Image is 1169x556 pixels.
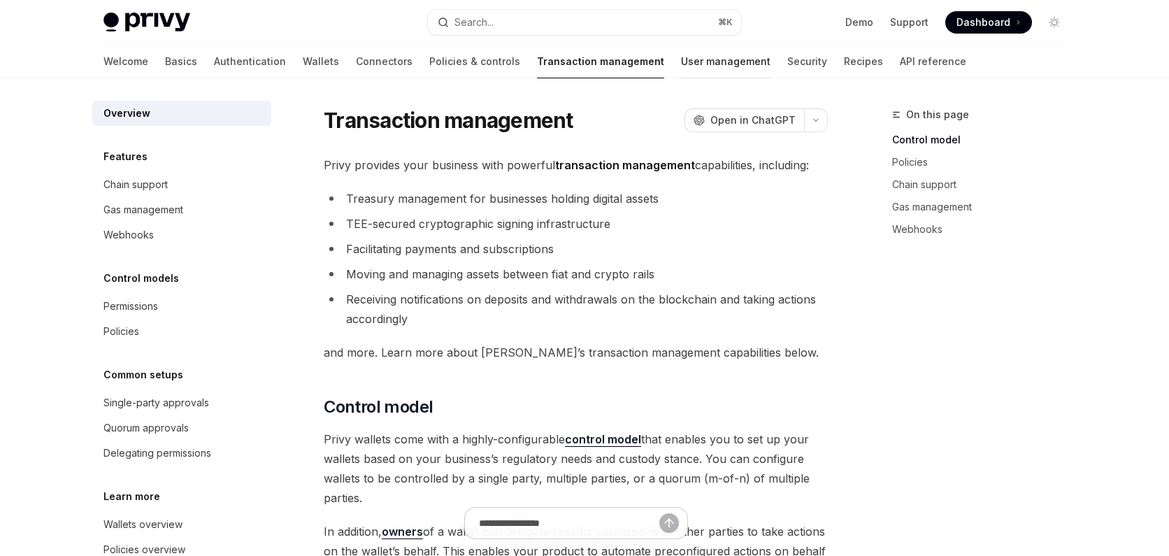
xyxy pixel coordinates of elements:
[892,151,1077,173] a: Policies
[103,270,179,287] h5: Control models
[356,45,413,78] a: Connectors
[103,148,148,165] h5: Features
[324,343,828,362] span: and more. Learn more about [PERSON_NAME]’s transaction management capabilities below.
[565,432,641,446] strong: control model
[92,512,271,537] a: Wallets overview
[945,11,1032,34] a: Dashboard
[103,366,183,383] h5: Common setups
[103,488,160,505] h5: Learn more
[1043,11,1066,34] button: Toggle dark mode
[92,172,271,197] a: Chain support
[900,45,966,78] a: API reference
[214,45,286,78] a: Authentication
[92,390,271,415] a: Single-party approvals
[103,394,209,411] div: Single-party approvals
[906,106,969,123] span: On this page
[103,227,154,243] div: Webhooks
[103,45,148,78] a: Welcome
[303,45,339,78] a: Wallets
[787,45,827,78] a: Security
[103,445,211,462] div: Delegating permissions
[956,15,1010,29] span: Dashboard
[324,290,828,329] li: Receiving notifications on deposits and withdrawals on the blockchain and taking actions accordingly
[103,176,168,193] div: Chain support
[92,222,271,248] a: Webhooks
[718,17,733,28] span: ⌘ K
[892,173,1077,196] a: Chain support
[92,415,271,441] a: Quorum approvals
[103,323,139,340] div: Policies
[103,516,182,533] div: Wallets overview
[324,429,828,508] span: Privy wallets come with a highly-configurable that enables you to set up your wallets based on yo...
[710,113,796,127] span: Open in ChatGPT
[103,105,150,122] div: Overview
[103,420,189,436] div: Quorum approvals
[92,319,271,344] a: Policies
[92,101,271,126] a: Overview
[324,108,573,133] h1: Transaction management
[659,513,679,533] button: Send message
[103,13,190,32] img: light logo
[165,45,197,78] a: Basics
[892,129,1077,151] a: Control model
[92,441,271,466] a: Delegating permissions
[844,45,883,78] a: Recipes
[890,15,928,29] a: Support
[103,298,158,315] div: Permissions
[92,197,271,222] a: Gas management
[892,218,1077,241] a: Webhooks
[454,14,494,31] div: Search...
[324,264,828,284] li: Moving and managing assets between fiat and crypto rails
[324,155,828,175] span: Privy provides your business with powerful capabilities, including:
[429,45,520,78] a: Policies & controls
[92,294,271,319] a: Permissions
[537,45,664,78] a: Transaction management
[324,189,828,208] li: Treasury management for businesses holding digital assets
[324,214,828,234] li: TEE-secured cryptographic signing infrastructure
[103,201,183,218] div: Gas management
[684,108,804,132] button: Open in ChatGPT
[324,239,828,259] li: Facilitating payments and subscriptions
[681,45,770,78] a: User management
[324,396,433,418] span: Control model
[565,432,641,447] a: control model
[892,196,1077,218] a: Gas management
[555,158,695,172] strong: transaction management
[845,15,873,29] a: Demo
[428,10,741,35] button: Search...⌘K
